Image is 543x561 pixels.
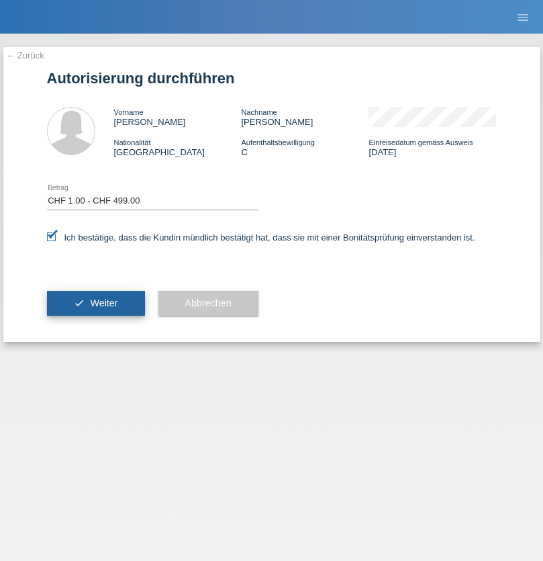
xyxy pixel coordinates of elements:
[47,70,497,87] h1: Autorisierung durchführen
[241,137,368,157] div: C
[90,298,117,308] span: Weiter
[185,298,232,308] span: Abbrechen
[158,291,258,316] button: Abbrechen
[114,108,144,116] span: Vorname
[114,107,242,127] div: [PERSON_NAME]
[241,108,277,116] span: Nachname
[241,107,368,127] div: [PERSON_NAME]
[47,291,145,316] button: check Weiter
[241,138,314,146] span: Aufenthaltsbewilligung
[47,232,475,243] label: Ich bestätige, dass die Kundin mündlich bestätigt hat, dass sie mit einer Bonitätsprüfung einvers...
[509,13,536,21] a: menu
[114,137,242,157] div: [GEOGRAPHIC_DATA]
[516,11,530,24] i: menu
[368,138,473,146] span: Einreisedatum gemäss Ausweis
[7,50,44,60] a: ← Zurück
[368,137,496,157] div: [DATE]
[114,138,151,146] span: Nationalität
[74,298,85,308] i: check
